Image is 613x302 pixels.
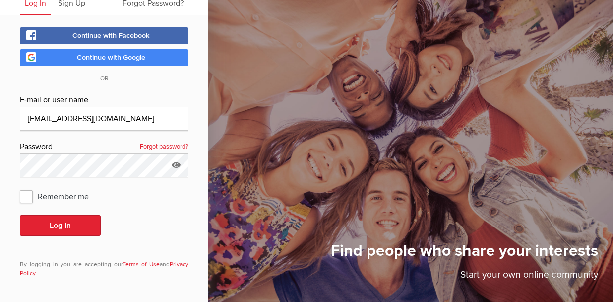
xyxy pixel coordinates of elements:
[20,141,188,153] div: Password
[20,107,188,131] input: Email@address.com
[20,187,99,205] span: Remember me
[20,27,188,44] a: Continue with Facebook
[72,31,150,40] span: Continue with Facebook
[20,215,101,236] button: Log In
[90,75,118,82] span: OR
[20,49,188,66] a: Continue with Google
[77,53,145,62] span: Continue with Google
[140,141,188,153] a: Forgot password?
[331,268,598,287] p: Start your own online community
[20,94,188,107] div: E-mail or user name
[331,241,598,268] h1: Find people who share your interests
[123,261,160,268] a: Terms of Use
[20,252,188,278] div: By logging in you are accepting our and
